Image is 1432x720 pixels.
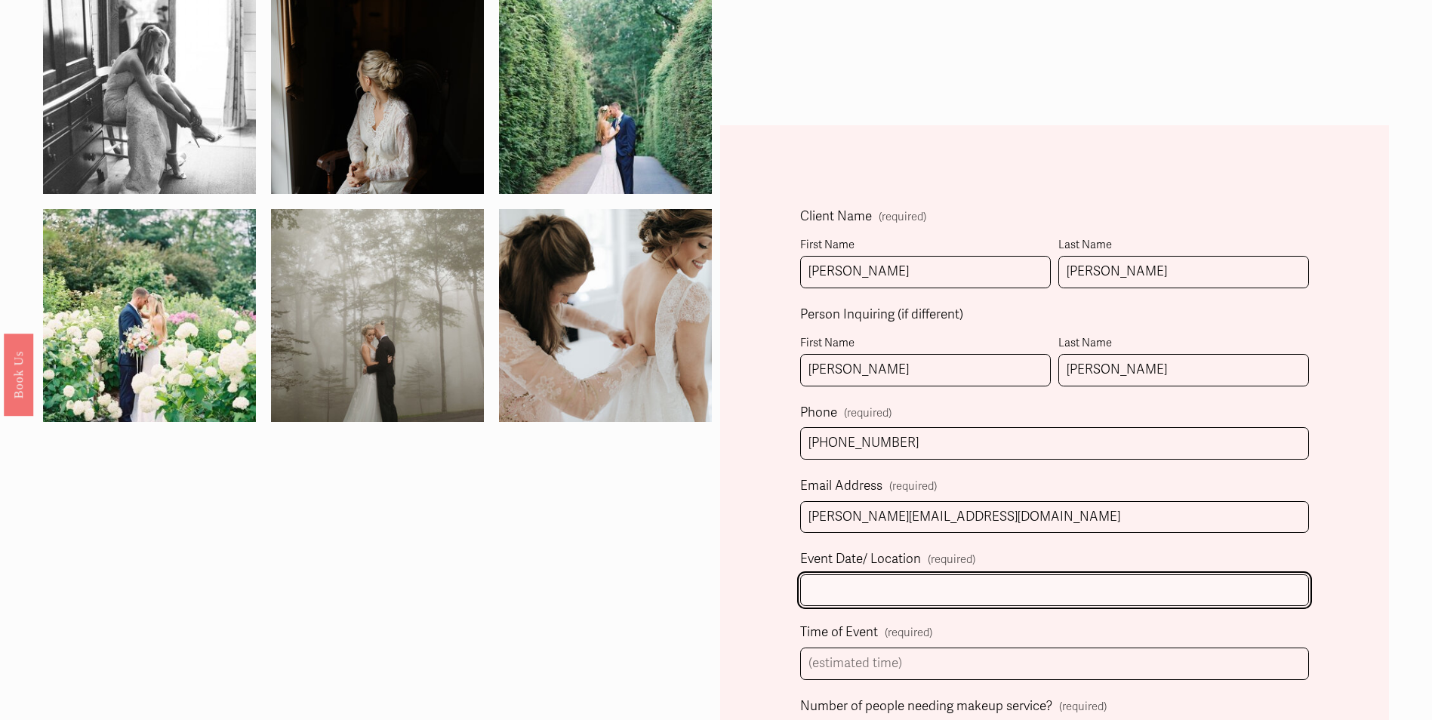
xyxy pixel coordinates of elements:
[889,476,937,497] span: (required)
[800,695,1052,718] span: Number of people needing makeup service?
[1058,333,1309,355] div: Last Name
[1059,697,1107,717] span: (required)
[800,475,882,498] span: Email Address
[4,334,33,416] a: Book Us
[217,209,537,422] img: a&b-249.jpg
[800,235,1051,257] div: First Name
[800,548,921,571] span: Event Date/ Location
[800,333,1051,355] div: First Name
[800,402,837,425] span: Phone
[800,303,963,327] span: Person Inquiring (if different)
[844,408,892,419] span: (required)
[800,205,872,229] span: Client Name
[885,623,932,643] span: (required)
[879,211,926,223] span: (required)
[800,648,1308,680] input: (estimated time)
[800,621,878,645] span: Time of Event
[928,549,975,570] span: (required)
[445,209,765,422] img: ASW-178.jpg
[1058,235,1309,257] div: Last Name
[43,174,256,457] img: 14305484_1259623107382072_1992716122685880553_o.jpg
